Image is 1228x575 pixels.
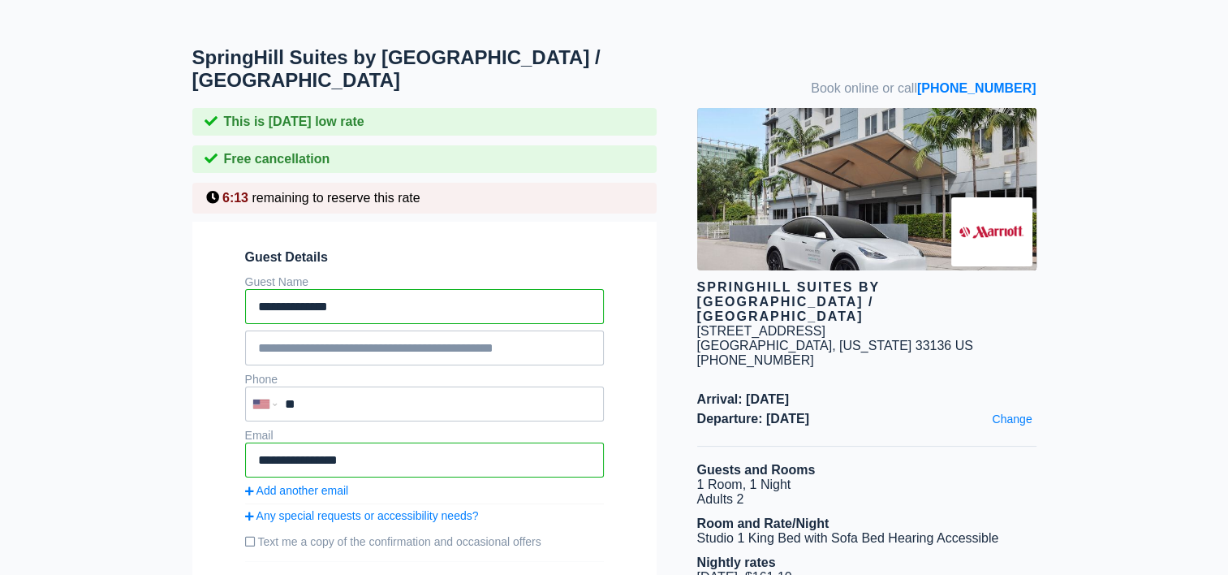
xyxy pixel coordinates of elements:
span: US [955,339,973,352]
span: Book online or call [811,81,1036,96]
span: remaining to reserve this rate [252,191,420,205]
label: Guest Name [245,275,309,288]
a: Change [988,409,1036,430]
a: Add another email [245,484,604,497]
div: United States: +1 [247,388,281,420]
b: Guests and Rooms [697,463,816,477]
a: Any special requests or accessibility needs? [245,509,604,522]
span: 33136 [916,339,952,352]
span: [US_STATE] [839,339,911,352]
span: [GEOGRAPHIC_DATA], [697,339,836,352]
label: Text me a copy of the confirmation and occasional offers [245,529,604,555]
img: Brand logo for SpringHill Suites by Marriott Miami Downtown / Medical Center [951,197,1032,266]
li: 1 Room, 1 Night [697,478,1036,492]
span: Departure: [DATE] [697,412,1036,426]
span: Guest Details [245,250,604,265]
div: Free cancellation [192,145,657,173]
a: [PHONE_NUMBER] [917,81,1036,95]
b: Nightly rates [697,556,776,569]
div: SpringHill Suites by [GEOGRAPHIC_DATA] / [GEOGRAPHIC_DATA] [697,280,1036,324]
span: Arrival: [DATE] [697,392,1036,407]
label: Email [245,429,274,442]
span: 6:13 [222,191,248,205]
div: [PHONE_NUMBER] [697,353,1036,368]
label: Phone [245,373,278,386]
li: Adults 2 [697,492,1036,507]
div: [STREET_ADDRESS] [697,324,825,339]
li: Studio 1 King Bed with Sofa Bed Hearing Accessible [697,531,1036,546]
div: This is [DATE] low rate [192,108,657,136]
h1: SpringHill Suites by [GEOGRAPHIC_DATA] / [GEOGRAPHIC_DATA] [192,46,697,92]
b: Room and Rate/Night [697,517,829,530]
img: hotel image [697,108,1036,270]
